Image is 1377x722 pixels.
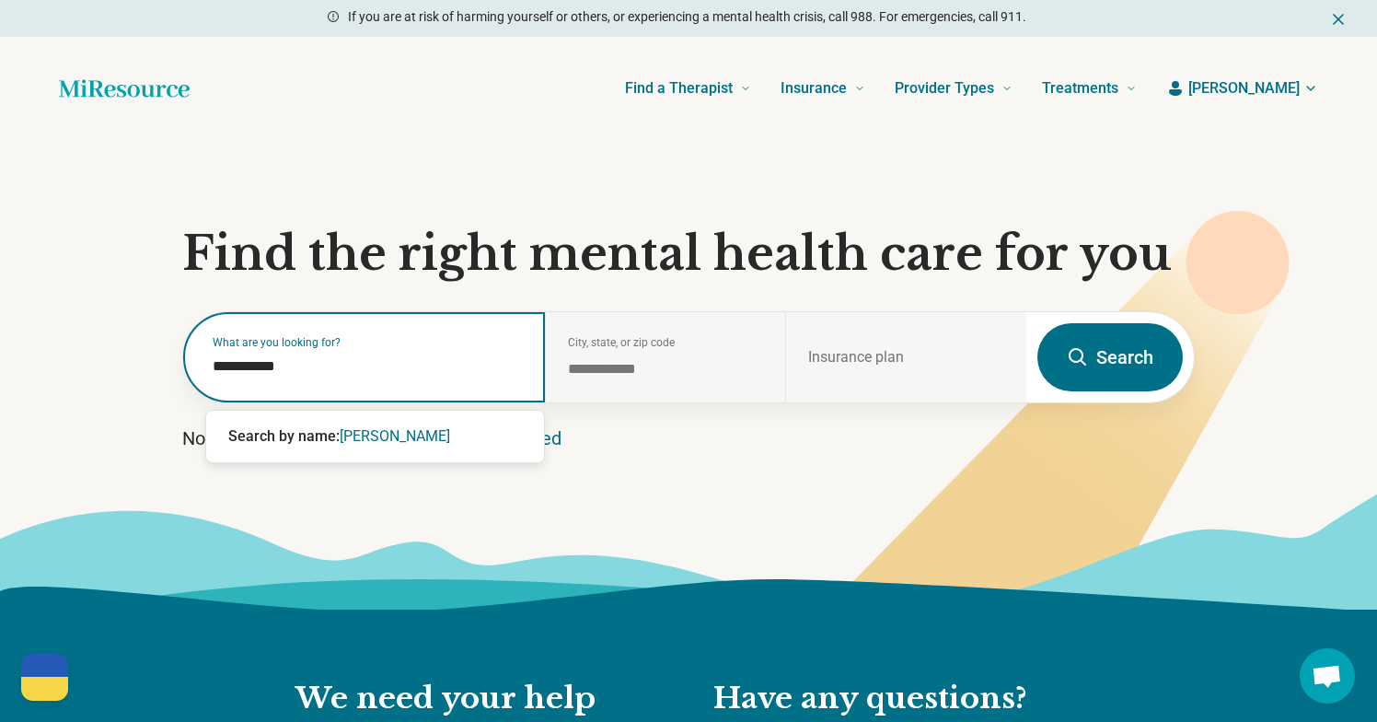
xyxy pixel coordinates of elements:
[1188,77,1300,99] span: [PERSON_NAME]
[213,337,523,348] label: What are you looking for?
[895,76,994,101] span: Provider Types
[1042,76,1118,101] span: Treatments
[348,7,1026,27] p: If you are at risk of harming yourself or others, or experiencing a mental health crisis, call 98...
[625,76,733,101] span: Find a Therapist
[228,427,340,445] span: Search by name:
[59,70,190,107] a: Home page
[340,427,450,445] span: [PERSON_NAME]
[713,680,1082,718] h2: Have any questions?
[206,411,544,462] div: Suggestions
[1329,7,1348,29] button: Dismiss
[1037,323,1183,391] button: Search
[182,425,1195,451] p: Not sure what you’re looking for?
[1300,648,1355,704] a: Open chat
[182,227,1195,282] h1: Find the right mental health care for you
[295,680,677,718] h2: We need your help
[781,76,847,101] span: Insurance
